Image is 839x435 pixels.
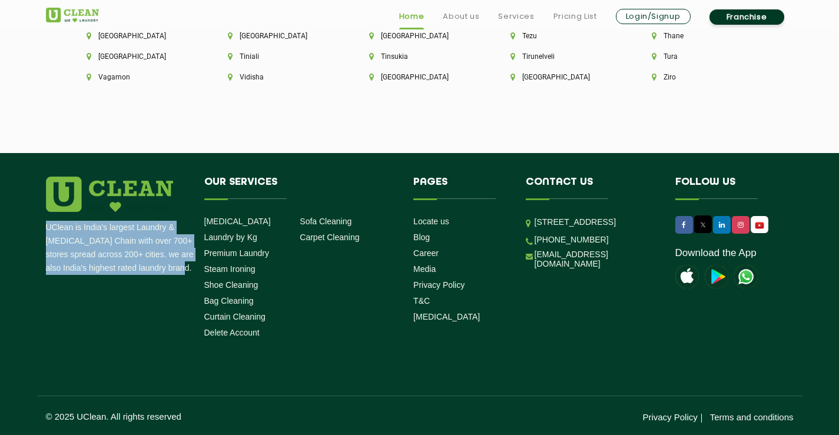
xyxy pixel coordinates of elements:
li: [GEOGRAPHIC_DATA] [369,73,470,81]
a: Login/Signup [616,9,691,24]
p: UClean is India's largest Laundry & [MEDICAL_DATA] Chain with over 700+ stores spread across 200+... [46,221,195,275]
a: [MEDICAL_DATA] [204,217,271,226]
a: Career [413,248,439,258]
img: UClean Laundry and Dry Cleaning [734,265,758,288]
img: UClean Laundry and Dry Cleaning [752,219,767,231]
a: Media [413,264,436,274]
a: Franchise [709,9,784,25]
a: Sofa Cleaning [300,217,351,226]
li: Tiniali [228,52,329,61]
p: [STREET_ADDRESS] [535,215,658,229]
a: Delete Account [204,328,260,337]
li: Tezu [510,32,612,40]
li: [GEOGRAPHIC_DATA] [228,32,329,40]
li: Vagamon [87,73,188,81]
a: About us [443,9,479,24]
a: Privacy Policy [413,280,465,290]
a: T&C [413,296,430,306]
p: © 2025 UClean. All rights reserved [46,411,420,421]
a: Pricing List [553,9,597,24]
li: Ziro [652,73,753,81]
img: playstoreicon.png [705,265,728,288]
a: Privacy Policy [642,412,697,422]
a: Locate us [413,217,449,226]
li: Tura [652,52,753,61]
a: Download the App [675,247,757,259]
img: logo.png [46,177,173,212]
a: Services [498,9,534,24]
li: [GEOGRAPHIC_DATA] [87,52,188,61]
a: Blog [413,233,430,242]
a: [EMAIL_ADDRESS][DOMAIN_NAME] [535,250,658,268]
li: [GEOGRAPHIC_DATA] [87,32,188,40]
li: Tirunelveli [510,52,612,61]
a: Shoe Cleaning [204,280,258,290]
li: [GEOGRAPHIC_DATA] [510,73,612,81]
h4: Follow us [675,177,779,199]
a: Terms and conditions [710,412,794,422]
li: [GEOGRAPHIC_DATA] [369,32,470,40]
li: Tinsukia [369,52,470,61]
h4: Pages [413,177,508,199]
img: apple-icon.png [675,265,699,288]
a: Curtain Cleaning [204,312,266,321]
li: Vidisha [228,73,329,81]
h4: Our Services [204,177,396,199]
a: Steam Ironing [204,264,256,274]
a: Home [399,9,425,24]
a: Carpet Cleaning [300,233,359,242]
a: [MEDICAL_DATA] [413,312,480,321]
a: Premium Laundry [204,248,270,258]
a: Bag Cleaning [204,296,254,306]
img: UClean Laundry and Dry Cleaning [46,8,99,22]
a: [PHONE_NUMBER] [535,235,609,244]
a: Laundry by Kg [204,233,257,242]
li: Thane [652,32,753,40]
h4: Contact us [526,177,658,199]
